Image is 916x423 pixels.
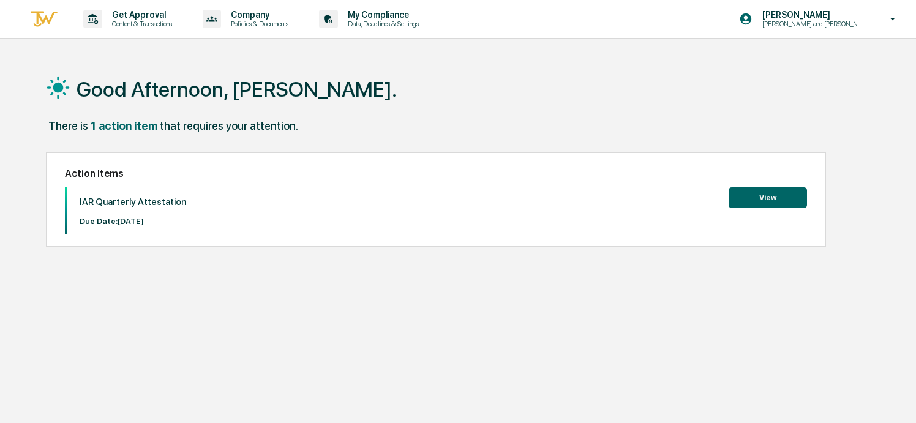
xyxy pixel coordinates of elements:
[729,187,807,208] button: View
[753,10,873,20] p: [PERSON_NAME]
[221,10,295,20] p: Company
[338,20,425,28] p: Data, Deadlines & Settings
[160,119,298,132] div: that requires your attention.
[29,9,59,29] img: logo
[102,10,178,20] p: Get Approval
[48,119,88,132] div: There is
[91,119,157,132] div: 1 action item
[221,20,295,28] p: Policies & Documents
[102,20,178,28] p: Content & Transactions
[80,197,186,208] p: IAR Quarterly Attestation
[77,77,397,102] h1: Good Afternoon, [PERSON_NAME].
[729,191,807,203] a: View
[65,168,807,179] h2: Action Items
[338,10,425,20] p: My Compliance
[80,217,186,226] p: Due Date: [DATE]
[753,20,873,28] p: [PERSON_NAME] and [PERSON_NAME] Onboarding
